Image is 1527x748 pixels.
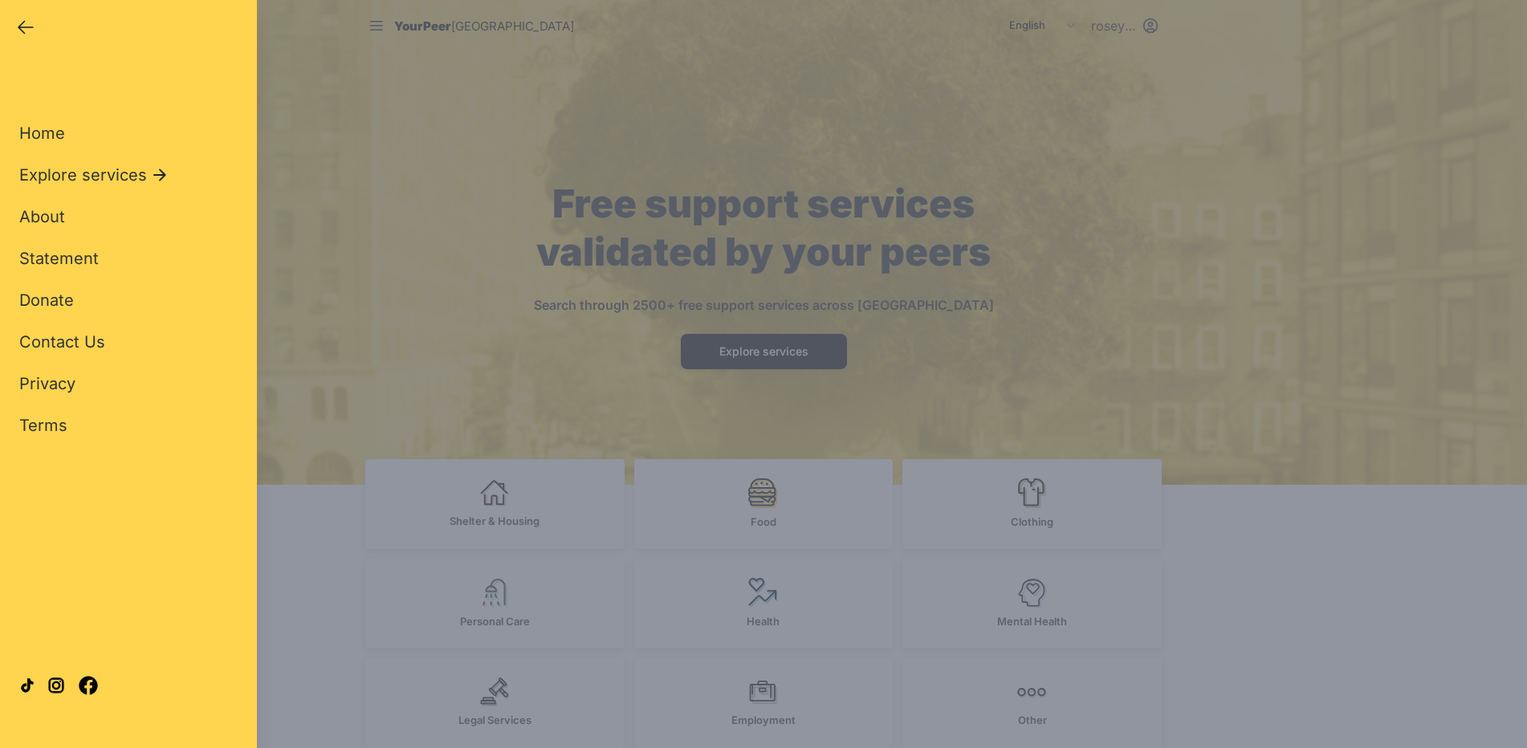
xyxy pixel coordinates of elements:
span: Privacy [19,374,75,393]
span: Terms [19,416,67,435]
a: Contact Us [19,331,105,353]
a: About [19,205,65,228]
span: Contact Us [19,332,105,352]
span: Donate [19,291,74,310]
span: Home [19,124,65,143]
a: Donate [19,289,74,311]
span: About [19,207,65,226]
span: Explore services [19,164,147,186]
a: Home [19,122,65,144]
a: Statement [19,247,99,270]
a: Privacy [19,372,75,395]
button: Explore services [19,164,169,186]
span: Statement [19,249,99,268]
a: Terms [19,414,67,437]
